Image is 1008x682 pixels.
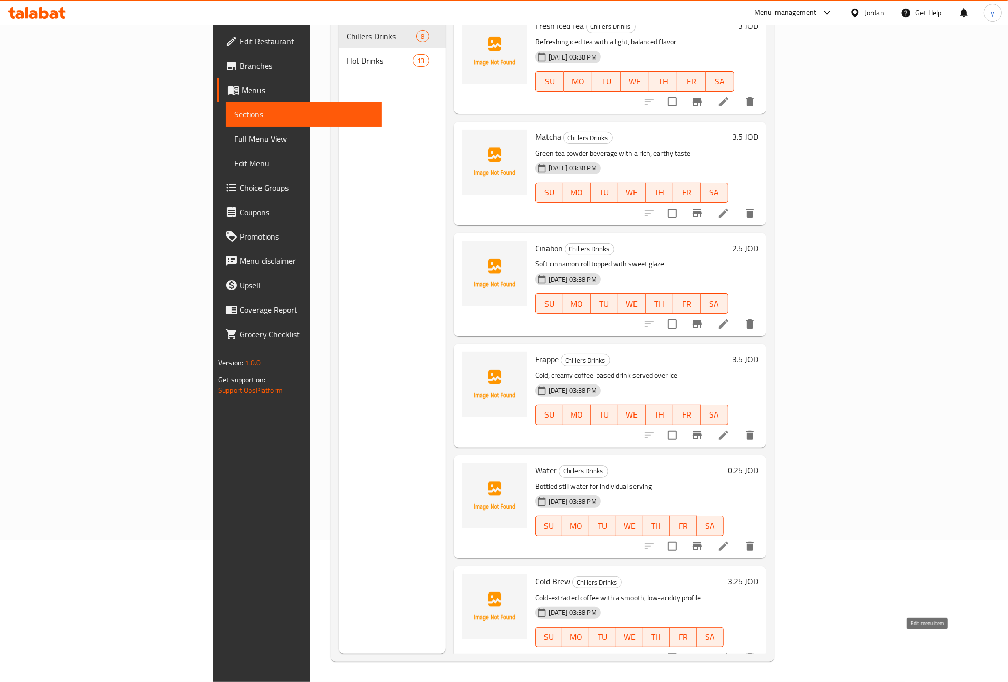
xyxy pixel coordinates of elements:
span: WE [620,519,639,533]
button: SU [535,627,563,647]
span: Chillers Drinks [573,577,621,588]
span: Menus [242,84,373,96]
button: WE [618,293,646,314]
span: Select to update [661,536,683,557]
span: FR [681,74,702,89]
img: Cold Brew [462,574,527,639]
span: SU [540,407,559,422]
span: WE [620,630,639,644]
span: SU [540,296,559,311]
h6: 3.25 JOD [728,574,758,588]
a: Full Menu View [226,127,382,151]
span: y [991,7,994,18]
span: TU [593,630,612,644]
span: TH [653,74,674,89]
span: Grocery Checklist [240,328,373,340]
button: SU [535,516,563,536]
span: TH [647,519,666,533]
div: Menu-management [754,7,817,19]
span: Matcha [535,129,561,144]
span: 13 [413,56,428,66]
button: SU [535,71,564,92]
span: TU [596,74,617,89]
button: delete [738,201,762,225]
a: Edit Restaurant [217,29,382,53]
div: Chillers Drinks [572,576,622,588]
a: Edit menu item [717,540,730,552]
span: Chillers Drinks [559,465,608,477]
p: Green tea powder beverage with a rich, earthy taste [535,147,728,160]
button: TU [592,71,621,92]
div: Jordan [865,7,884,18]
span: SU [540,519,559,533]
span: Menu disclaimer [240,255,373,267]
button: Branch-specific-item [685,90,709,114]
a: Menus [217,78,382,102]
a: Coverage Report [217,298,382,322]
button: WE [618,405,646,425]
img: Cinabon [462,241,527,306]
a: Menu disclaimer [217,249,382,273]
button: MO [564,71,592,92]
button: SA [706,71,734,92]
p: Cold, creamy coffee-based drink served over ice [535,369,728,382]
span: FR [677,185,697,200]
span: Branches [240,60,373,72]
span: Edit Restaurant [240,35,373,47]
button: SU [535,293,563,314]
span: Cold Brew [535,574,570,589]
a: Branches [217,53,382,78]
a: Coupons [217,200,382,224]
span: SA [701,519,719,533]
span: FR [677,296,697,311]
button: TH [643,627,670,647]
span: FR [674,519,693,533]
div: items [416,30,429,42]
a: Grocery Checklist [217,322,382,346]
span: WE [622,407,642,422]
a: Edit Menu [226,151,382,175]
button: WE [616,627,643,647]
span: [DATE] 03:38 PM [544,163,601,173]
span: MO [568,74,588,89]
span: Version: [218,356,243,369]
span: MO [567,185,587,200]
div: Chillers Drinks [563,132,613,144]
span: Frappe [535,351,559,367]
span: Chillers Drinks [347,30,417,42]
span: Get support on: [218,373,265,387]
div: Hot Drinks13 [339,48,446,73]
button: MO [563,405,591,425]
span: SU [540,74,560,89]
a: Edit menu item [717,318,730,330]
h6: 0.25 JOD [728,463,758,478]
span: 8 [417,32,428,41]
button: TH [643,516,670,536]
span: SU [540,630,559,644]
button: Branch-specific-item [685,312,709,336]
button: WE [618,183,646,203]
a: Choice Groups [217,175,382,200]
span: Choice Groups [240,182,373,194]
span: Fresh Iced Tea [535,18,584,34]
div: Chillers Drinks8 [339,24,446,48]
span: Full Menu View [234,133,373,145]
button: SA [697,627,724,647]
h6: 3 JOD [738,19,758,33]
p: Cold-extracted coffee with a smooth, low-acidity profile [535,591,724,604]
button: FR [670,627,697,647]
div: Chillers Drinks [586,21,636,33]
button: delete [738,423,762,448]
span: TU [595,185,614,200]
button: TU [589,516,616,536]
span: Chillers Drinks [587,21,635,33]
button: WE [616,516,643,536]
button: FR [673,183,701,203]
button: FR [673,405,701,425]
button: TU [591,293,618,314]
span: MO [566,519,585,533]
button: SA [701,405,728,425]
a: Edit menu item [717,429,730,441]
span: WE [622,296,642,311]
span: [DATE] 03:38 PM [544,608,601,617]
